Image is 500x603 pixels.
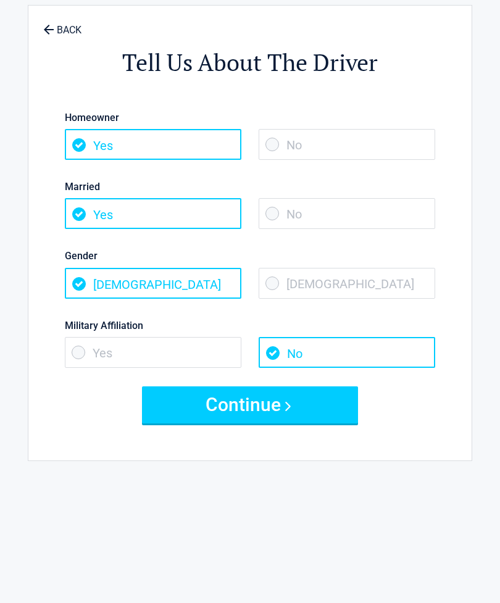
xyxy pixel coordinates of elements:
span: No [259,337,435,368]
span: Yes [65,129,241,160]
h2: Tell Us About The Driver [35,47,465,78]
label: Homeowner [65,109,435,126]
span: No [259,198,435,229]
label: Gender [65,247,435,264]
label: Military Affiliation [65,317,435,334]
span: [DEMOGRAPHIC_DATA] [65,268,241,299]
span: Yes [65,337,241,368]
label: Married [65,178,435,195]
span: [DEMOGRAPHIC_DATA] [259,268,435,299]
button: Continue [142,386,358,423]
a: BACK [41,14,84,35]
span: Yes [65,198,241,229]
span: No [259,129,435,160]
